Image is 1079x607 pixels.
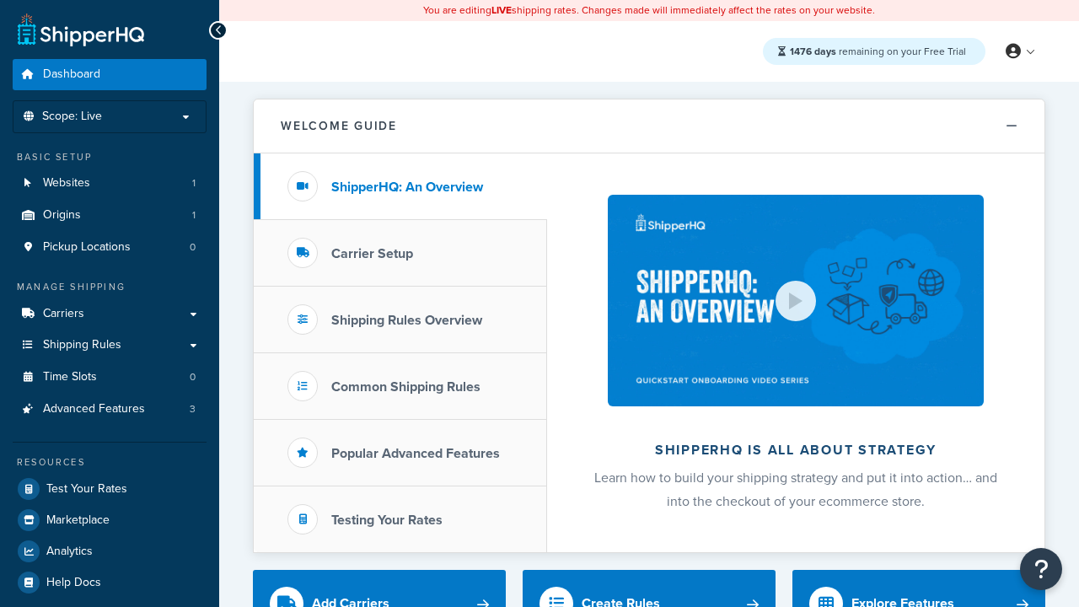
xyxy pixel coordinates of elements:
[42,110,102,124] span: Scope: Live
[13,567,207,598] a: Help Docs
[46,545,93,559] span: Analytics
[43,402,145,416] span: Advanced Features
[13,505,207,535] a: Marketplace
[46,576,101,590] span: Help Docs
[13,474,207,504] a: Test Your Rates
[331,180,483,195] h3: ShipperHQ: An Overview
[592,443,1000,458] h2: ShipperHQ is all about strategy
[190,240,196,255] span: 0
[13,394,207,425] li: Advanced Features
[331,513,443,528] h3: Testing Your Rates
[13,150,207,164] div: Basic Setup
[13,200,207,231] li: Origins
[491,3,512,18] b: LIVE
[43,67,100,82] span: Dashboard
[13,168,207,199] a: Websites1
[13,298,207,330] a: Carriers
[43,176,90,191] span: Websites
[13,59,207,90] a: Dashboard
[43,240,131,255] span: Pickup Locations
[13,200,207,231] a: Origins1
[13,394,207,425] a: Advanced Features3
[13,362,207,393] a: Time Slots0
[608,195,984,406] img: ShipperHQ is all about strategy
[192,208,196,223] span: 1
[331,446,500,461] h3: Popular Advanced Features
[281,120,397,132] h2: Welcome Guide
[331,313,482,328] h3: Shipping Rules Overview
[43,338,121,352] span: Shipping Rules
[1020,548,1062,590] button: Open Resource Center
[46,513,110,528] span: Marketplace
[13,362,207,393] li: Time Slots
[13,232,207,263] a: Pickup Locations0
[13,168,207,199] li: Websites
[13,330,207,361] a: Shipping Rules
[43,208,81,223] span: Origins
[331,246,413,261] h3: Carrier Setup
[46,482,127,497] span: Test Your Rates
[13,536,207,567] a: Analytics
[13,280,207,294] div: Manage Shipping
[13,455,207,470] div: Resources
[43,370,97,384] span: Time Slots
[190,402,196,416] span: 3
[331,379,480,395] h3: Common Shipping Rules
[790,44,966,59] span: remaining on your Free Trial
[790,44,836,59] strong: 1476 days
[43,307,84,321] span: Carriers
[192,176,196,191] span: 1
[254,99,1044,153] button: Welcome Guide
[13,232,207,263] li: Pickup Locations
[594,468,997,511] span: Learn how to build your shipping strategy and put it into action… and into the checkout of your e...
[190,370,196,384] span: 0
